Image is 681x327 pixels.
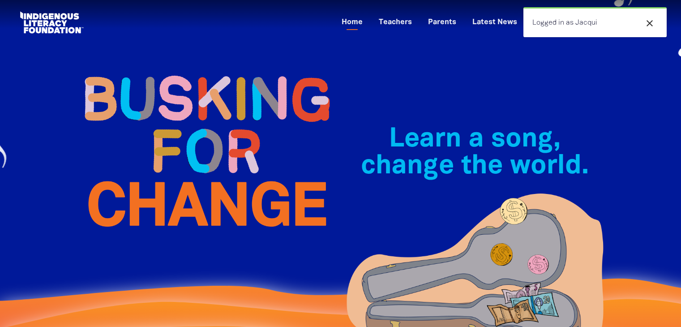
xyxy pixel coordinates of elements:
[423,15,462,30] a: Parents
[467,15,523,30] a: Latest News
[361,127,589,179] span: Learn a song, change the world.
[642,17,658,29] button: close
[523,7,667,37] div: Logged in as Jacqui
[644,18,655,29] i: close
[373,15,417,30] a: Teachers
[336,15,368,30] a: Home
